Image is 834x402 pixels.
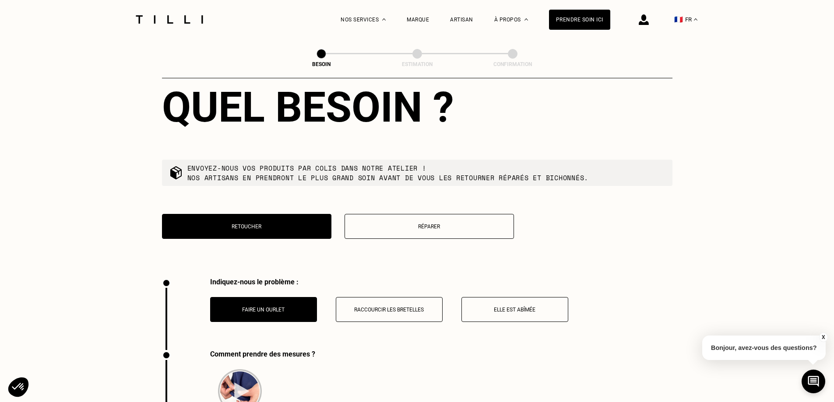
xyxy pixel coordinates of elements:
img: Menu déroulant à propos [524,18,528,21]
p: Bonjour, avez-vous des questions? [702,336,826,360]
div: Confirmation [469,61,556,67]
img: icône connexion [639,14,649,25]
div: Besoin [278,61,365,67]
div: Estimation [373,61,461,67]
img: commande colis [169,166,183,180]
a: Marque [407,17,429,23]
span: 🇫🇷 [674,15,683,24]
p: Elle est abîmée [466,307,563,313]
p: Retoucher [167,224,327,230]
button: Faire un ourlet [210,297,317,322]
button: Raccourcir les bretelles [336,297,443,322]
button: Retoucher [162,214,331,239]
img: menu déroulant [694,18,697,21]
button: X [819,332,827,342]
img: Logo du service de couturière Tilli [133,15,206,24]
button: Réparer [345,214,514,239]
p: Envoyez-nous vos produits par colis dans notre atelier ! Nos artisans en prendront le plus grand ... [187,163,589,182]
a: Prendre soin ici [549,10,610,30]
div: Quel besoin ? [162,83,672,132]
p: Réparer [349,224,509,230]
p: Faire un ourlet [215,307,312,313]
a: Artisan [450,17,473,23]
button: Elle est abîmée [461,297,568,322]
p: Raccourcir les bretelles [341,307,438,313]
img: Menu déroulant [382,18,386,21]
div: Indiquez-nous le problème : [210,278,568,286]
div: Comment prendre des mesures ? [210,350,315,358]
